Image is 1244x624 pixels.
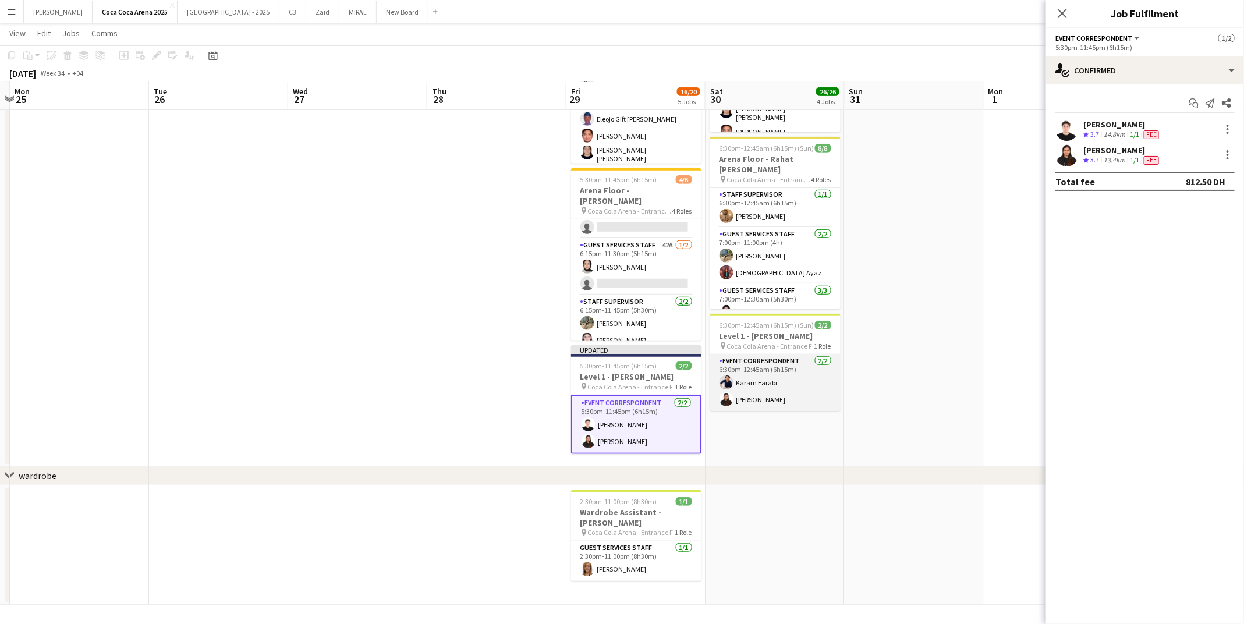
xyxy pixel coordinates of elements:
app-card-role: Guest Services Staff5/56:15pm-11:30pm (5h15m)[PERSON_NAME][PERSON_NAME]Eleojo Gift [PERSON_NAME][... [571,57,701,168]
a: Comms [87,26,122,41]
span: Coca Cola Arena - Entrance F [727,175,811,184]
span: 2/2 [676,361,692,370]
span: 1 [987,93,1004,106]
button: C3 [279,1,306,23]
div: wardrobe [19,470,56,481]
div: [PERSON_NAME] [1083,119,1161,130]
button: New Board [377,1,428,23]
span: 3.7 [1090,155,1099,164]
app-card-role: Event Correspondent2/25:30pm-11:45pm (6h15m)[PERSON_NAME][PERSON_NAME] [571,395,701,454]
app-card-role: Guest Services Staff2/27:00pm-11:00pm (4h)[PERSON_NAME][DEMOGRAPHIC_DATA] Ayaz [710,228,841,284]
div: [PERSON_NAME] [1083,145,1161,155]
div: 5 Jobs [678,97,700,106]
span: Mon [988,86,1004,97]
app-card-role: Staff Supervisor1/16:30pm-12:45am (6h15m)[PERSON_NAME] [710,188,841,228]
div: [DATE] [9,68,36,79]
button: Zaid [306,1,339,23]
div: Crew has different fees then in role [1142,155,1161,165]
span: 2/2 [815,321,831,329]
span: Sun [849,86,863,97]
span: Coca Cola Arena - Entrance F [727,342,813,350]
app-card-role: Guest Services Staff1/12:30pm-11:00pm (8h30m)[PERSON_NAME] [571,541,701,581]
button: MIRAL [339,1,377,23]
span: 3.7 [1090,130,1099,139]
span: Tue [154,86,167,97]
span: Coca Cola Arena - Entrance F [588,207,672,215]
app-card-role: Guest Services Staff2/27:00pm-1:00am (6h)[PERSON_NAME] [PERSON_NAME][PERSON_NAME] [710,83,841,143]
span: 5:30pm-11:45pm (6h15m) [580,361,657,370]
span: 1/1 [676,497,692,506]
app-job-card: 6:30pm-12:45am (6h15m) (Sun)2/2Level 1 - [PERSON_NAME] Coca Cola Arena - Entrance F1 RoleEvent Co... [710,314,841,411]
span: 4 Roles [672,207,692,215]
app-card-role: Guest Services Staff42A1/26:15pm-11:30pm (5h15m)[PERSON_NAME] [571,239,701,295]
a: View [5,26,30,41]
span: Jobs [62,28,80,38]
span: Fee [1144,130,1159,139]
span: 1 Role [675,528,692,537]
span: 31 [848,93,863,106]
h3: Arena Floor - Rahat [PERSON_NAME] [710,154,841,175]
app-job-card: 5:30pm-11:45pm (6h15m)4/6Arena Floor - [PERSON_NAME] Coca Cola Arena - Entrance F4 RolesStaff Sup... [571,168,701,341]
div: Updated [571,345,701,354]
div: 812.50 DH [1186,176,1225,187]
span: View [9,28,26,38]
div: 14.8km [1101,130,1128,140]
span: Edit [37,28,51,38]
span: Week 34 [38,69,68,77]
span: Wed [293,86,308,97]
app-card-role: Guest Services Staff3/37:00pm-12:30am (5h30m)[PERSON_NAME] [710,284,841,357]
span: 25 [13,93,30,106]
app-job-card: Updated5:30pm-11:45pm (6h15m)2/2Level 1 - [PERSON_NAME] Coca Cola Arena - Entrance F1 RoleEvent C... [571,345,701,454]
span: Fri [571,86,580,97]
app-skills-label: 1/1 [1130,130,1139,139]
app-card-role: Staff Supervisor2/26:15pm-11:45pm (5h30m)[PERSON_NAME][PERSON_NAME] [571,295,701,352]
span: 28 [430,93,446,106]
div: Total fee [1055,176,1095,187]
h3: Wardrobe Assistant - [PERSON_NAME] [571,507,701,528]
span: Event Correspondent [1055,34,1132,42]
span: 6:30pm-12:45am (6h15m) (Sun) [720,321,814,329]
span: 6:30pm-12:45am (6h15m) (Sun) [720,144,814,153]
span: 27 [291,93,308,106]
span: Comms [91,28,118,38]
div: +04 [72,69,83,77]
button: Event Correspondent [1055,34,1142,42]
h3: Arena Floor - [PERSON_NAME] [571,185,701,206]
h3: Level 1 - [PERSON_NAME] [710,331,841,341]
span: Mon [15,86,30,97]
app-job-card: 2:30pm-11:00pm (8h30m)1/1Wardrobe Assistant - [PERSON_NAME] Coca Cola Arena - Entrance F1 RoleGue... [571,490,701,581]
button: Coca Coca Arena 2025 [93,1,178,23]
div: Crew has different fees then in role [1142,130,1161,140]
span: 2:30pm-11:00pm (8h30m) [580,497,657,506]
a: Jobs [58,26,84,41]
span: 1 Role [814,342,831,350]
div: 13.4km [1101,155,1128,165]
span: Thu [432,86,446,97]
span: 26 [152,93,167,106]
span: 4/6 [676,175,692,184]
span: 30 [708,93,723,106]
h3: Job Fulfilment [1046,6,1244,21]
span: 1 Role [675,382,692,391]
span: Coca Cola Arena - Entrance F [588,382,674,391]
span: 4 Roles [811,175,831,184]
span: Fee [1144,156,1159,165]
span: Coca Cola Arena - Entrance F [588,528,674,537]
button: [GEOGRAPHIC_DATA] - 2025 [178,1,279,23]
div: Confirmed [1046,56,1244,84]
div: 4 Jobs [817,97,839,106]
app-job-card: 6:30pm-12:45am (6h15m) (Sun)8/8Arena Floor - Rahat [PERSON_NAME] Coca Cola Arena - Entrance F4 Ro... [710,137,841,309]
span: 1/2 [1218,34,1235,42]
app-card-role: Event Correspondent2/26:30pm-12:45am (6h15m)Karam Earabi[PERSON_NAME] [710,354,841,411]
span: Sat [710,86,723,97]
app-skills-label: 1/1 [1130,155,1139,164]
a: Edit [33,26,55,41]
span: 16/20 [677,87,700,96]
span: 8/8 [815,144,831,153]
h3: Level 1 - [PERSON_NAME] [571,371,701,382]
